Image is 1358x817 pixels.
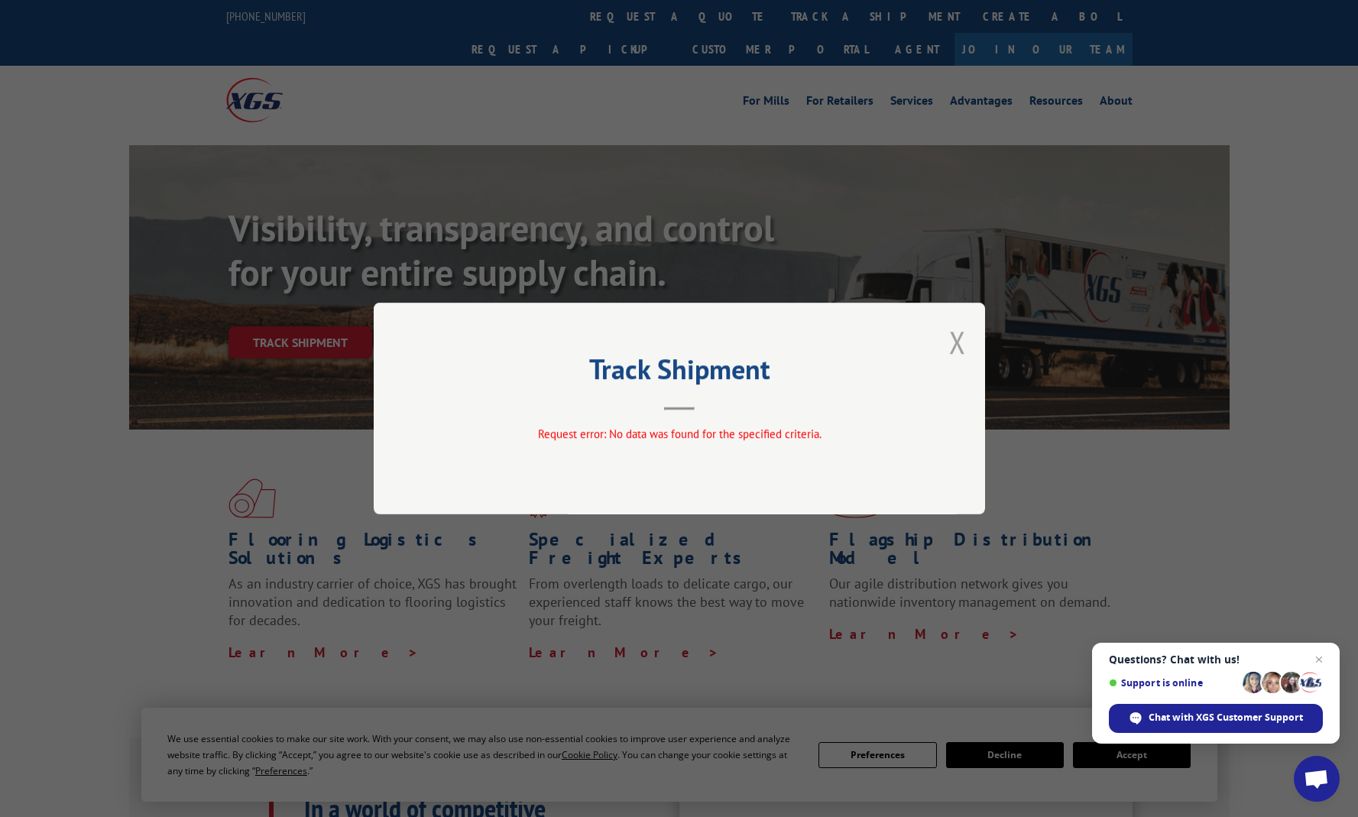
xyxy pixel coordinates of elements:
span: Questions? Chat with us! [1109,653,1323,666]
div: Open chat [1294,756,1340,802]
button: Close modal [949,322,966,362]
span: Support is online [1109,677,1237,689]
span: Close chat [1310,650,1328,669]
span: Chat with XGS Customer Support [1149,711,1303,725]
span: Request error: No data was found for the specified criteria. [537,426,821,441]
h2: Track Shipment [450,358,909,387]
div: Chat with XGS Customer Support [1109,704,1323,733]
